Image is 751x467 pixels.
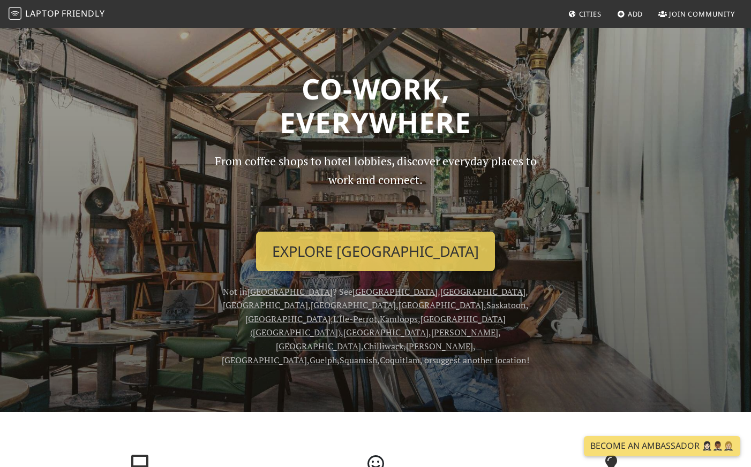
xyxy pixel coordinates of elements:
[440,286,525,297] a: [GEOGRAPHIC_DATA]
[62,7,104,19] span: Friendly
[340,354,377,366] a: Squamish
[486,299,526,311] a: Saskatoon
[333,313,377,325] a: L'Île-Perrot
[343,326,429,338] a: [GEOGRAPHIC_DATA]
[399,299,484,311] a: [GEOGRAPHIC_DATA]
[669,9,735,19] span: Join Community
[564,4,606,24] a: Cities
[406,340,473,352] a: [PERSON_NAME]
[310,354,337,366] a: Guelph
[223,299,308,311] a: [GEOGRAPHIC_DATA]
[431,326,498,338] a: [PERSON_NAME]
[9,7,21,20] img: LaptopFriendly
[222,286,529,366] span: Not in ? See , , , , , , , , , , , , , , , , , , , or
[579,9,602,19] span: Cities
[628,9,643,19] span: Add
[205,152,546,223] p: From coffee shops to hotel lobbies, discover everyday places to work and connect.
[276,340,361,352] a: [GEOGRAPHIC_DATA]
[245,313,331,325] a: [GEOGRAPHIC_DATA]
[311,299,396,311] a: [GEOGRAPHIC_DATA]
[256,232,495,271] a: Explore [GEOGRAPHIC_DATA]
[28,72,723,140] h1: Co-work, Everywhere
[584,436,740,456] a: Become an Ambassador 🤵🏻‍♀️🤵🏾‍♂️🤵🏼‍♀️
[613,4,648,24] a: Add
[352,286,438,297] a: [GEOGRAPHIC_DATA]
[432,354,529,366] a: suggest another location!
[364,340,403,352] a: Chilliwack
[222,354,307,366] a: [GEOGRAPHIC_DATA]
[380,313,418,325] a: Kamloops
[9,5,105,24] a: LaptopFriendly LaptopFriendly
[654,4,739,24] a: Join Community
[25,7,60,19] span: Laptop
[247,286,333,297] a: [GEOGRAPHIC_DATA]
[380,354,420,366] a: Coquitlam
